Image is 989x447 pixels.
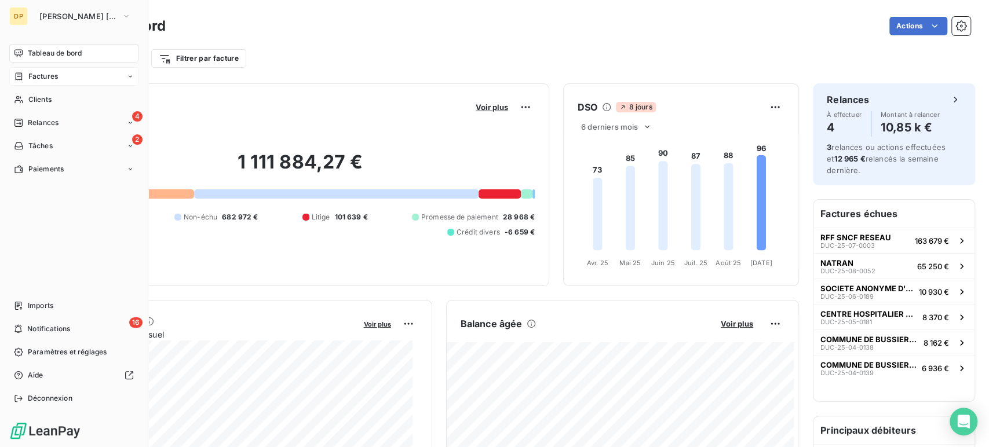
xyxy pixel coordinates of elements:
[9,7,28,25] div: DP
[619,258,641,266] tspan: Mai 25
[364,320,391,328] span: Voir plus
[65,151,535,185] h2: 1 111 884,27 €
[917,262,949,271] span: 65 250 €
[820,369,874,376] span: DUC-25-04-0139
[421,212,498,222] span: Promesse de paiement
[28,347,107,357] span: Paramètres et réglages
[721,319,753,328] span: Voir plus
[827,111,862,118] span: À effectuer
[889,17,947,35] button: Actions
[28,48,82,58] span: Tableau de bord
[28,71,58,82] span: Factures
[717,318,757,329] button: Voir plus
[820,335,919,344] span: COMMUNE DE BUSSIERE GALANT
[834,154,865,163] span: 12 965 €
[28,301,53,311] span: Imports
[750,258,772,266] tspan: [DATE]
[28,370,43,380] span: Aide
[820,344,874,351] span: DUC-25-04-0138
[39,12,117,21] span: [PERSON_NAME] [PERSON_NAME]
[28,393,72,404] span: Déconnexion
[684,258,707,266] tspan: Juil. 25
[813,355,975,380] button: COMMUNE DE BUSSIERE GALANTDUC-25-04-01396 936 €
[827,118,862,137] h4: 4
[827,142,831,152] span: 3
[476,102,508,112] span: Voir plus
[881,118,940,137] h4: 10,85 k €
[813,416,975,444] h6: Principaux débiteurs
[581,122,638,131] span: 6 derniers mois
[28,164,64,174] span: Paiements
[132,134,143,145] span: 2
[881,111,940,118] span: Montant à relancer
[820,360,917,369] span: COMMUNE DE BUSSIERE GALANT
[9,366,138,384] a: Aide
[915,236,949,246] span: 163 679 €
[820,293,874,300] span: DUC-25-06-0189
[28,141,53,151] span: Tâches
[28,118,59,128] span: Relances
[578,100,597,114] h6: DSO
[457,227,500,237] span: Crédit divers
[184,212,217,222] span: Non-échu
[9,422,81,440] img: Logo LeanPay
[65,328,356,340] span: Chiffre d'affaires mensuel
[924,338,949,347] span: 8 162 €
[151,49,246,68] button: Filtrer par facture
[461,317,523,331] h6: Balance âgée
[472,102,512,112] button: Voir plus
[813,304,975,329] button: CENTRE HOSPITALIER DE [GEOGRAPHIC_DATA]DUC-25-05-01818 370 €
[820,242,875,249] span: DUC-25-07-0003
[505,227,535,237] span: -6 659 €
[716,258,741,266] tspan: Août 25
[334,212,367,222] span: 101 639 €
[813,329,975,355] button: COMMUNE DE BUSSIERE GALANTDUC-25-04-01388 162 €
[587,258,608,266] tspan: Avr. 25
[813,200,975,228] h6: Factures échues
[950,408,977,435] div: Open Intercom Messenger
[820,318,872,325] span: DUC-25-05-0181
[827,142,946,175] span: relances ou actions effectuées et relancés la semaine dernière.
[312,212,330,222] span: Litige
[222,212,258,222] span: 682 972 €
[813,253,975,279] button: NATRANDUC-25-08-005265 250 €
[922,364,949,373] span: 6 936 €
[651,258,675,266] tspan: Juin 25
[132,111,143,122] span: 4
[503,212,535,222] span: 28 968 €
[28,94,52,105] span: Clients
[360,318,395,329] button: Voir plus
[919,287,949,296] span: 10 930 €
[827,93,869,107] h6: Relances
[820,233,891,242] span: RFF SNCF RESEAU
[813,228,975,253] button: RFF SNCF RESEAUDUC-25-07-0003163 679 €
[27,324,70,334] span: Notifications
[616,102,655,112] span: 8 jours
[813,279,975,304] button: SOCIETE ANONYME D'HABITATIONS A LOYDUC-25-06-018910 930 €
[820,309,918,318] span: CENTRE HOSPITALIER DE [GEOGRAPHIC_DATA]
[820,258,853,268] span: NATRAN
[129,317,143,328] span: 16
[820,284,914,293] span: SOCIETE ANONYME D'HABITATIONS A LOY
[922,313,949,322] span: 8 370 €
[820,268,875,274] span: DUC-25-08-0052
